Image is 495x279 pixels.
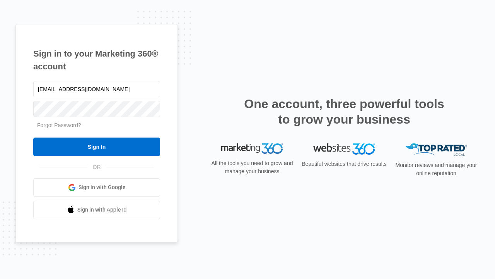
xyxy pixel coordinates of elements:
[77,206,127,214] span: Sign in with Apple Id
[87,163,106,171] span: OR
[242,96,447,127] h2: One account, three powerful tools to grow your business
[37,122,81,128] a: Forgot Password?
[221,143,283,154] img: Marketing 360
[33,138,160,156] input: Sign In
[33,81,160,97] input: Email
[79,183,126,191] span: Sign in with Google
[405,143,467,156] img: Top Rated Local
[301,160,387,168] p: Beautiful websites that drive results
[393,161,480,177] p: Monitor reviews and manage your online reputation
[209,159,295,176] p: All the tools you need to grow and manage your business
[33,47,160,73] h1: Sign in to your Marketing 360® account
[313,143,375,155] img: Websites 360
[33,201,160,219] a: Sign in with Apple Id
[33,178,160,197] a: Sign in with Google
